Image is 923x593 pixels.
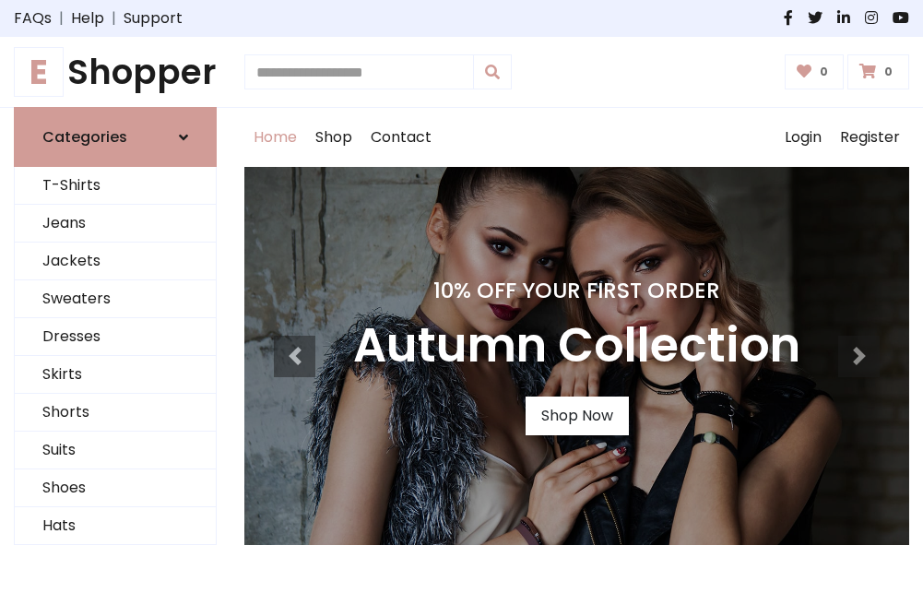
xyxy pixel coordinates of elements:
[14,52,217,92] h1: Shopper
[14,107,217,167] a: Categories
[785,54,845,89] a: 0
[244,108,306,167] a: Home
[14,52,217,92] a: EShopper
[831,108,909,167] a: Register
[526,397,629,435] a: Shop Now
[880,64,897,80] span: 0
[42,128,127,146] h6: Categories
[775,108,831,167] a: Login
[14,7,52,30] a: FAQs
[815,64,833,80] span: 0
[15,205,216,243] a: Jeans
[71,7,104,30] a: Help
[15,318,216,356] a: Dresses
[15,243,216,280] a: Jackets
[306,108,361,167] a: Shop
[15,507,216,545] a: Hats
[14,47,64,97] span: E
[15,469,216,507] a: Shoes
[104,7,124,30] span: |
[847,54,909,89] a: 0
[15,167,216,205] a: T-Shirts
[15,394,216,432] a: Shorts
[15,432,216,469] a: Suits
[15,280,216,318] a: Sweaters
[52,7,71,30] span: |
[361,108,441,167] a: Contact
[353,278,800,303] h4: 10% Off Your First Order
[15,356,216,394] a: Skirts
[124,7,183,30] a: Support
[353,318,800,374] h3: Autumn Collection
